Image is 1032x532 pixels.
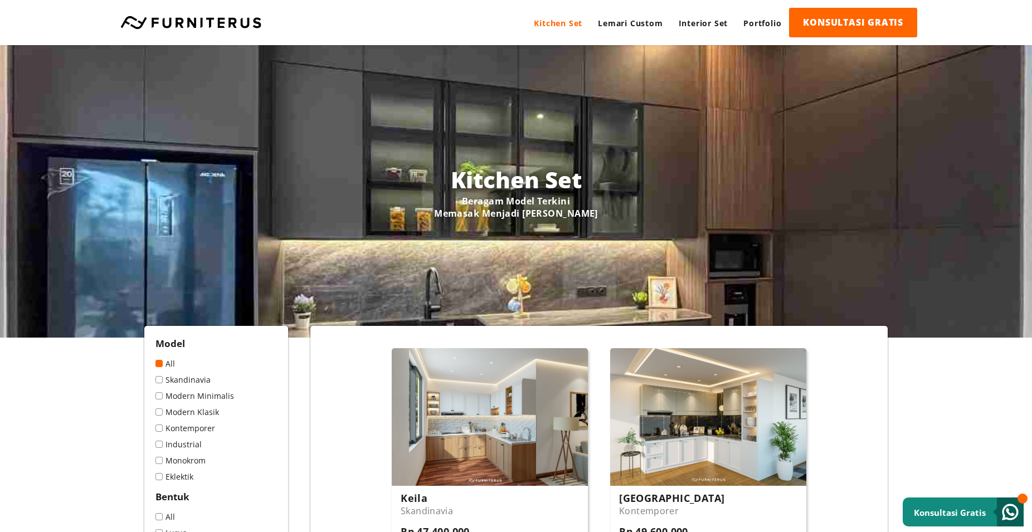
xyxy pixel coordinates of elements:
[619,491,724,505] h3: [GEOGRAPHIC_DATA]
[789,8,917,37] a: KONSULTASI GRATIS
[155,337,277,350] h2: Model
[671,8,736,38] a: Interior Set
[155,374,277,385] a: Skandinavia
[155,455,277,466] a: Monokrom
[401,505,470,517] p: Skandinavia
[206,164,826,194] h1: Kitchen Set
[155,407,277,417] a: Modern Klasik
[526,8,590,38] a: Kitchen Set
[619,505,724,517] p: Kontemporer
[914,507,986,518] small: Konsultasi Gratis
[736,8,789,38] a: Portfolio
[903,497,1024,526] a: Konsultasi Gratis
[392,348,588,485] img: keila-view-1.jpg
[155,490,277,503] h2: Bentuk
[155,423,277,433] a: Kontemporer
[401,491,470,505] h3: Keila
[155,358,277,369] a: All
[610,348,806,485] img: 39-Utama-min.jpg
[155,471,277,482] a: Eklektik
[155,391,277,401] a: Modern Minimalis
[590,8,670,38] a: Lemari Custom
[155,511,277,522] a: All
[155,439,277,450] a: Industrial
[206,194,826,219] p: Beragam Model Terkini Memasak Menjadi [PERSON_NAME]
